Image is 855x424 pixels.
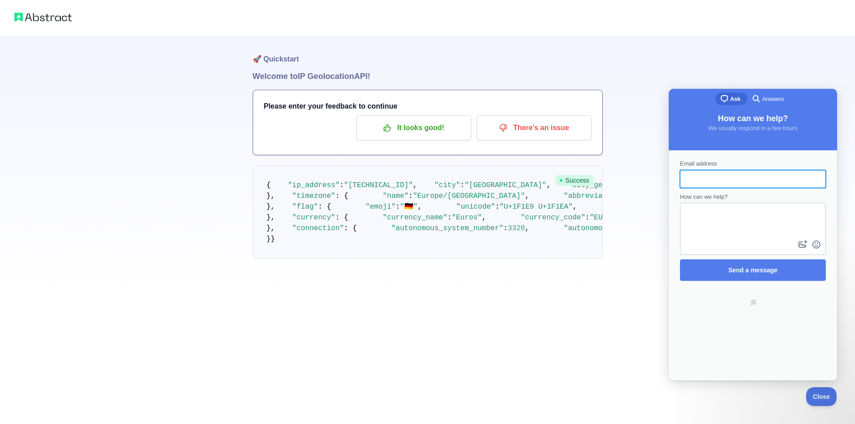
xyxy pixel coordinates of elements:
span: , [525,192,530,200]
span: : { [335,214,348,222]
h3: Please enter your feedback to continue [264,101,592,112]
iframe: Help Scout Beacon - Close [806,387,837,406]
img: Abstract logo [14,11,72,23]
span: : [585,214,590,222]
span: , [482,214,487,222]
span: "[GEOGRAPHIC_DATA]" [465,181,546,189]
span: : [447,214,452,222]
span: , [547,181,551,189]
span: "U+1F1E9 U+1F1EA" [500,203,573,211]
span: "timezone" [292,192,335,200]
span: "🇩🇪" [400,203,417,211]
span: , [525,224,530,232]
span: "unicode" [456,203,495,211]
span: "currency_name" [383,214,447,222]
span: : [504,224,508,232]
h1: Welcome to IP Geolocation API! [253,70,603,83]
button: There's an issue [477,115,592,140]
span: 3320 [508,224,525,232]
p: There's an issue [483,120,585,136]
iframe: Help Scout Beacon - Live Chat, Contact Form, and Knowledge Base [669,89,837,380]
span: , [573,203,577,211]
span: "Euros" [452,214,482,222]
span: "connection" [292,224,344,232]
span: : [460,181,465,189]
span: : { [335,192,348,200]
span: "Europe/[GEOGRAPHIC_DATA]" [413,192,525,200]
span: "currency_code" [521,214,585,222]
span: "ip_address" [288,181,340,189]
span: , [417,203,422,211]
span: "emoji" [365,203,395,211]
span: "currency" [292,214,335,222]
span: : { [318,203,331,211]
button: It looks good! [356,115,471,140]
span: "city" [434,181,460,189]
span: "abbreviation" [564,192,624,200]
span: "autonomous_system_number" [391,224,504,232]
h1: 🚀 Quickstart [253,36,603,70]
p: It looks good! [363,120,465,136]
span: "[TECHNICAL_ID]" [344,181,413,189]
span: "autonomous_system_organization" [564,224,702,232]
span: "EUR" [590,214,611,222]
span: , [413,181,417,189]
span: : [495,203,500,211]
span: : [408,192,413,200]
span: : [340,181,344,189]
span: Success [556,175,594,186]
span: : [396,203,400,211]
span: { [267,181,271,189]
span: : { [344,224,357,232]
span: "name" [383,192,409,200]
span: "flag" [292,203,318,211]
